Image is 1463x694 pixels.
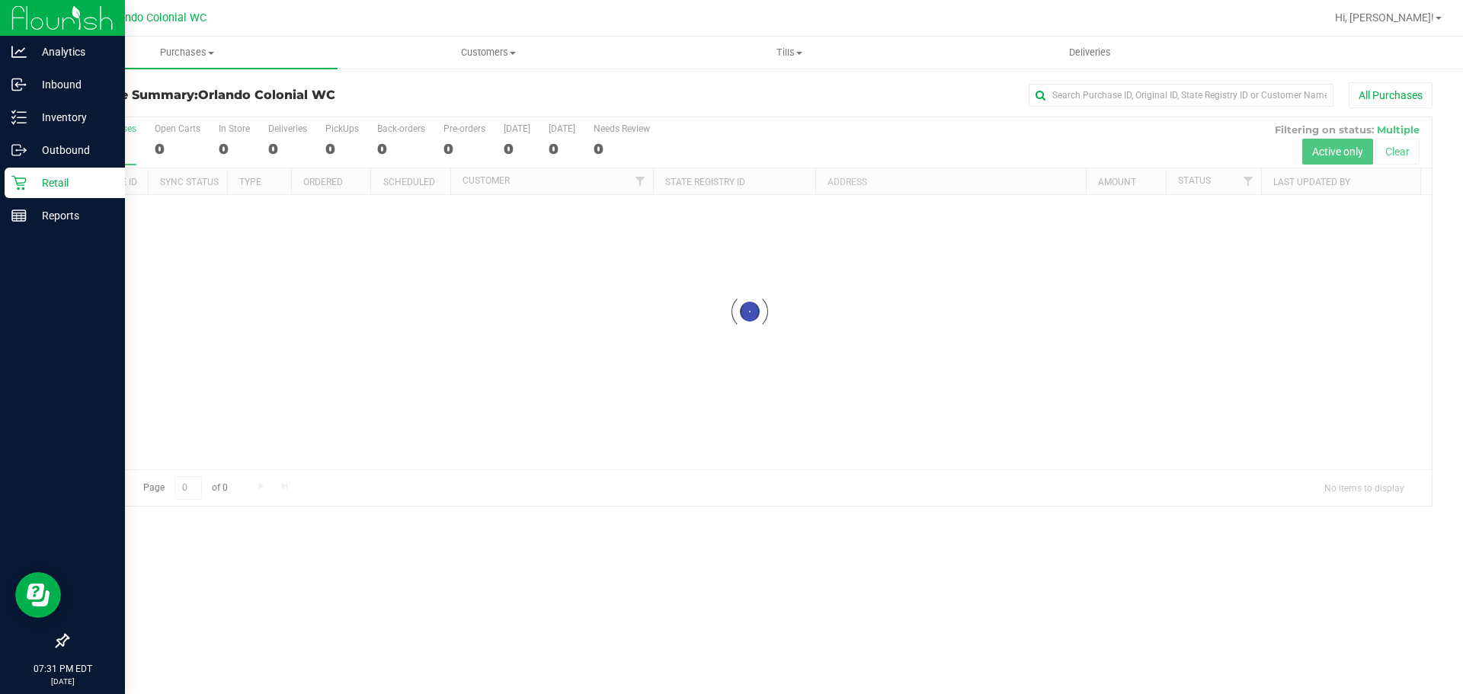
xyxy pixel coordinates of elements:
button: All Purchases [1349,82,1433,108]
p: Analytics [27,43,118,61]
a: Tills [639,37,940,69]
p: [DATE] [7,676,118,687]
span: Orlando Colonial WC [198,88,335,102]
p: Inbound [27,75,118,94]
span: Purchases [37,46,338,59]
h3: Purchase Summary: [67,88,522,102]
span: Tills [639,46,939,59]
iframe: Resource center [15,572,61,618]
span: Deliveries [1048,46,1132,59]
inline-svg: Inbound [11,77,27,92]
inline-svg: Retail [11,175,27,190]
p: 07:31 PM EDT [7,662,118,676]
inline-svg: Analytics [11,44,27,59]
inline-svg: Reports [11,208,27,223]
input: Search Purchase ID, Original ID, State Registry ID or Customer Name... [1029,84,1333,107]
p: Retail [27,174,118,192]
span: Hi, [PERSON_NAME]! [1335,11,1434,24]
span: Customers [338,46,638,59]
p: Reports [27,206,118,225]
inline-svg: Inventory [11,110,27,125]
a: Customers [338,37,639,69]
p: Outbound [27,141,118,159]
p: Inventory [27,108,118,126]
a: Deliveries [940,37,1241,69]
a: Purchases [37,37,338,69]
inline-svg: Outbound [11,142,27,158]
span: Orlando Colonial WC [104,11,206,24]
